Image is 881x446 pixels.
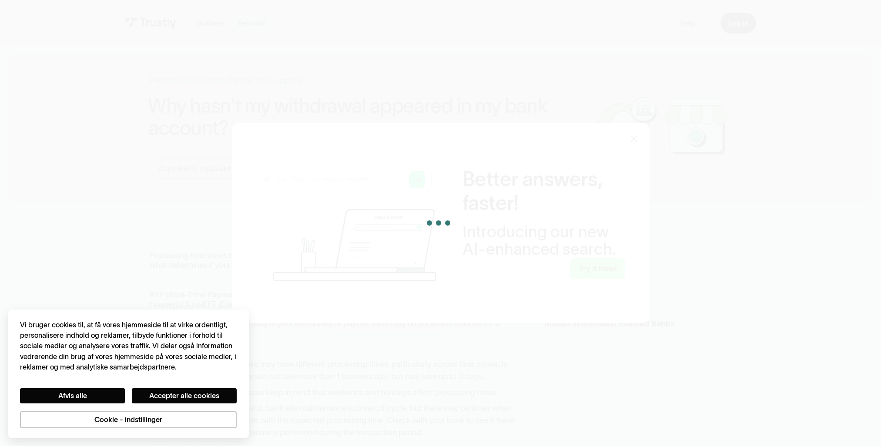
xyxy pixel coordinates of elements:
button: Afvis alle [20,388,125,403]
div: Privatliv [20,320,237,428]
button: Cookie - indstillinger [20,411,237,428]
div: Vi bruger cookies til, at få vores hjemmeside til at virke ordentligt, personalisere indhold og r... [20,320,237,372]
button: Accepter alle cookies [132,388,237,403]
div: Cookie banner [8,310,248,438]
